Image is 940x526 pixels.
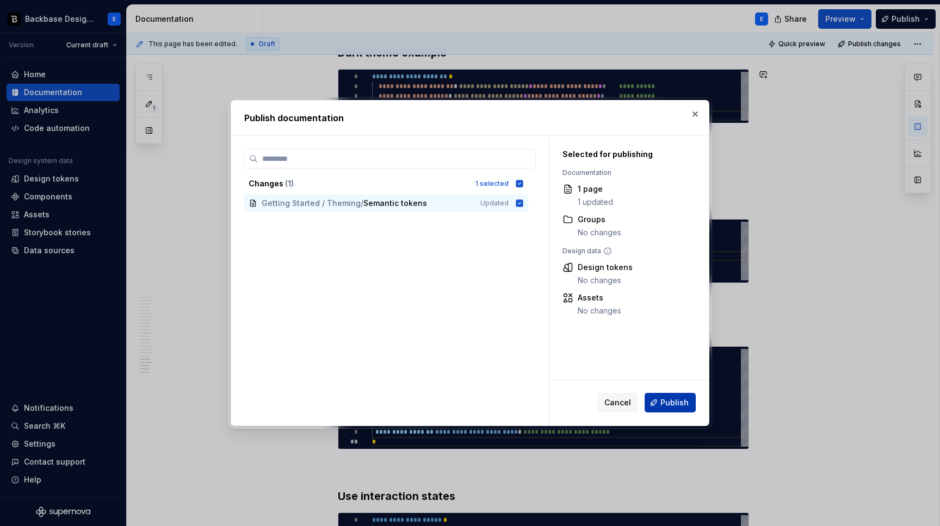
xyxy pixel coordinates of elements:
span: ( 1 ) [285,179,294,188]
div: 1 updated [578,197,613,208]
div: Assets [578,292,621,303]
div: No changes [578,275,633,286]
span: Getting Started / Theming [262,198,361,209]
div: Documentation [562,168,690,177]
div: No changes [578,305,621,316]
button: Publish [645,393,696,412]
div: Selected for publishing [562,149,690,160]
div: Groups [578,214,621,225]
div: 1 page [578,184,613,195]
span: Publish [660,397,689,408]
div: Design data [562,247,690,255]
span: Updated [480,199,509,208]
h2: Publish documentation [244,111,696,124]
span: / [361,198,363,209]
div: Design tokens [578,262,633,273]
div: Changes [249,178,469,189]
button: Cancel [597,393,638,412]
span: Cancel [604,397,631,408]
span: Semantic tokens [363,198,427,209]
div: No changes [578,227,621,238]
div: 1 selected [475,179,509,188]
